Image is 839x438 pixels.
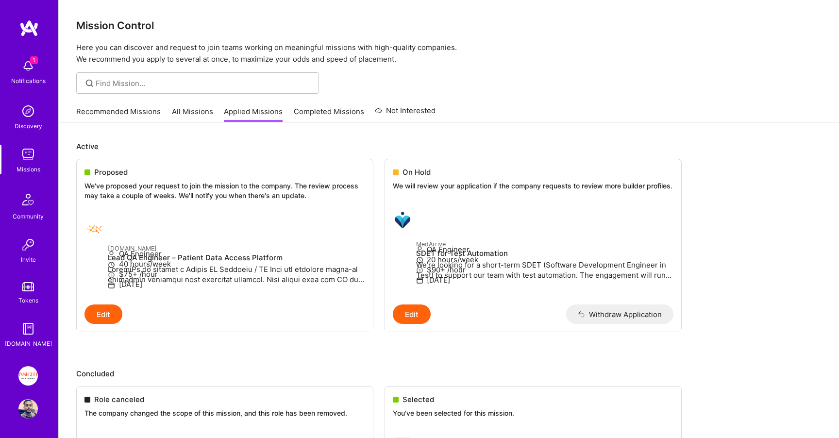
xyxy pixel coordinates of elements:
[385,202,681,305] a: MedArrive company logoMedArriveSDET for Test AutomationWe’re looking for a short-term SDET (Softw...
[18,235,38,254] img: Invite
[172,106,213,122] a: All Missions
[416,256,423,264] i: icon Clock
[108,271,115,279] i: icon MoneyGray
[18,295,38,305] div: Tokens
[108,249,365,259] p: QA Engineer
[76,369,822,379] p: Concluded
[84,304,122,324] button: Edit
[19,19,39,37] img: logo
[76,42,822,65] p: Here you can discover and request to join teams working on meaningful missions with high-quality ...
[108,251,115,258] i: icon Applicant
[13,211,44,221] div: Community
[416,244,673,254] p: QA Engineer
[17,164,40,174] div: Missions
[393,304,431,324] button: Edit
[108,269,365,279] p: $75+ /hour
[18,145,38,164] img: teamwork
[94,167,128,177] span: Proposed
[18,366,38,386] img: Insight Partners: Data & AI - Sourcing
[21,254,36,265] div: Invite
[84,219,104,239] img: Healthex.io company logo
[11,76,46,86] div: Notifications
[416,277,423,284] i: icon Calendar
[393,181,673,191] p: We will review your application if the company requests to review more builder profiles.
[18,399,38,419] img: User Avatar
[416,265,673,275] p: $90+ /hour
[375,105,436,122] a: Not Interested
[17,188,40,211] img: Community
[16,399,40,419] a: User Avatar
[108,279,365,289] p: [DATE]
[18,101,38,121] img: discovery
[108,282,115,289] i: icon Calendar
[15,121,42,131] div: Discovery
[566,304,673,324] button: Withdraw Application
[77,212,373,304] a: Healthex.io company logo[DOMAIN_NAME]Lead QA Engineer – Patient Data Access PlatformLoremiPs do s...
[18,319,38,338] img: guide book
[76,106,161,122] a: Recommended Missions
[16,366,40,386] a: Insight Partners: Data & AI - Sourcing
[30,56,38,64] span: 1
[393,210,412,230] img: MedArrive company logo
[5,338,52,349] div: [DOMAIN_NAME]
[84,78,95,89] i: icon SearchGrey
[108,261,115,269] i: icon Clock
[294,106,364,122] a: Completed Missions
[18,56,38,76] img: bell
[96,78,312,88] input: overall type: UNKNOWN_TYPE server type: NO_SERVER_DATA heuristic type: UNKNOWN_TYPE label: Find M...
[76,141,822,152] p: Active
[416,246,423,253] i: icon Applicant
[76,19,822,32] h3: Mission Control
[224,106,283,122] a: Applied Missions
[416,267,423,274] i: icon MoneyGray
[84,181,365,200] p: We've proposed your request to join the mission to the company. The review process may take a cou...
[22,282,34,291] img: tokens
[108,259,365,269] p: 40 hours/week
[416,254,673,265] p: 20 hours/week
[416,275,673,285] p: [DATE]
[403,167,431,177] span: On Hold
